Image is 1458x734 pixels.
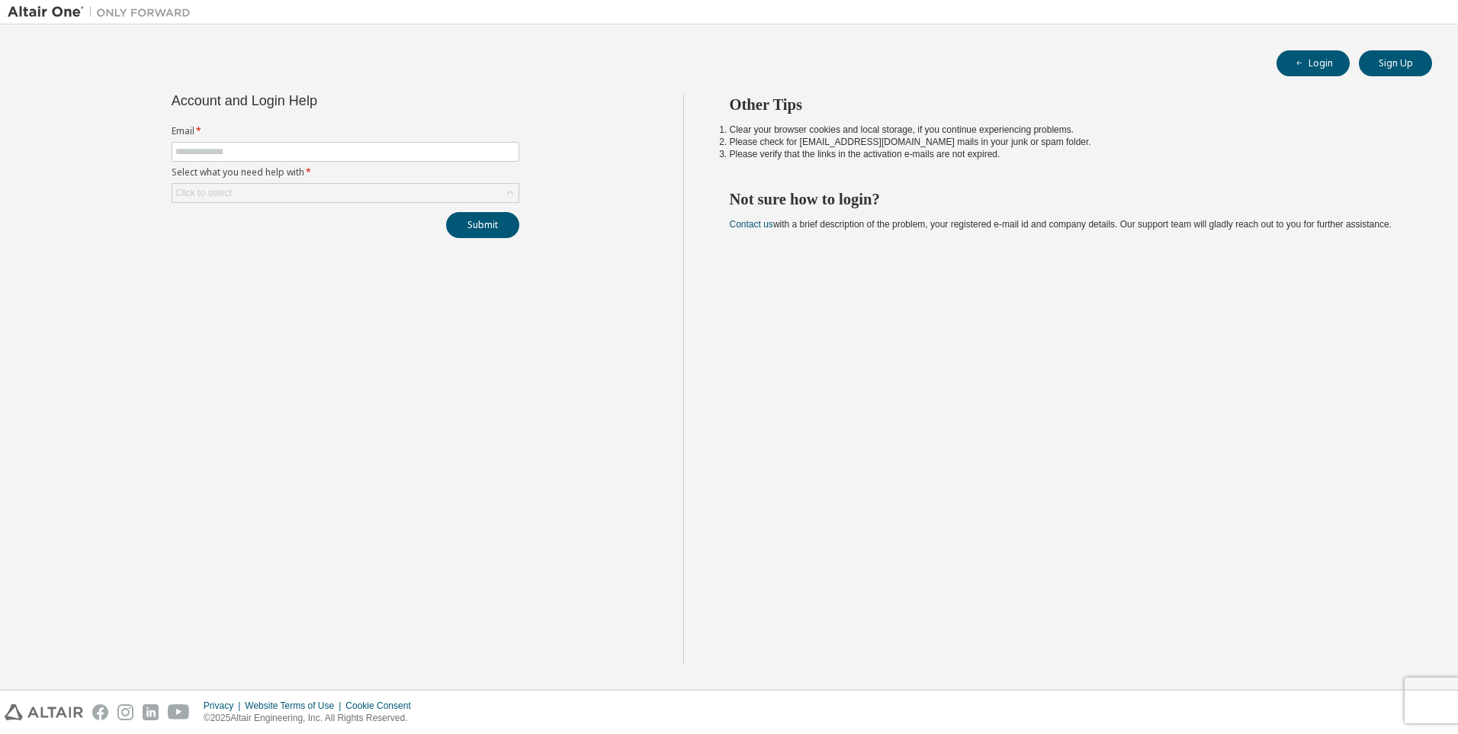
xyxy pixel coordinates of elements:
div: Privacy [204,700,245,712]
li: Please verify that the links in the activation e-mails are not expired. [730,148,1405,160]
div: Click to select [175,187,232,199]
h2: Other Tips [730,95,1405,114]
div: Account and Login Help [172,95,450,107]
p: © 2025 Altair Engineering, Inc. All Rights Reserved. [204,712,420,725]
a: Contact us [730,219,773,230]
h2: Not sure how to login? [730,189,1405,209]
span: with a brief description of the problem, your registered e-mail id and company details. Our suppo... [730,219,1392,230]
div: Cookie Consent [345,700,419,712]
button: Login [1277,50,1350,76]
li: Clear your browser cookies and local storage, if you continue experiencing problems. [730,124,1405,136]
button: Sign Up [1359,50,1432,76]
img: facebook.svg [92,704,108,720]
button: Submit [446,212,519,238]
label: Email [172,125,519,137]
img: instagram.svg [117,704,133,720]
img: youtube.svg [168,704,190,720]
li: Please check for [EMAIL_ADDRESS][DOMAIN_NAME] mails in your junk or spam folder. [730,136,1405,148]
img: altair_logo.svg [5,704,83,720]
label: Select what you need help with [172,166,519,179]
img: Altair One [8,5,198,20]
div: Click to select [172,184,519,202]
div: Website Terms of Use [245,700,345,712]
img: linkedin.svg [143,704,159,720]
